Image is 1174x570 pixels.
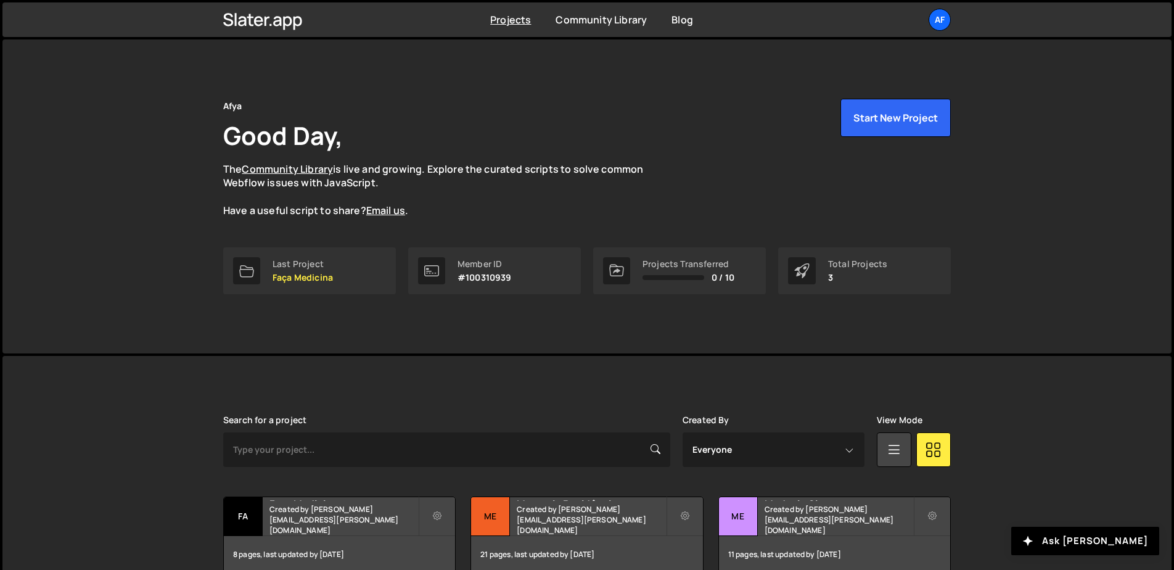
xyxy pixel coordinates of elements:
[269,497,418,501] h2: Faça Medicina
[471,497,510,536] div: Me
[828,259,887,269] div: Total Projects
[683,415,729,425] label: Created By
[719,497,758,536] div: Me
[242,162,333,176] a: Community Library
[223,247,396,294] a: Last Project Faça Medicina
[458,273,512,283] p: #100310939
[223,99,242,114] div: Afya
[269,504,418,535] small: Created by [PERSON_NAME][EMAIL_ADDRESS][PERSON_NAME][DOMAIN_NAME]
[642,259,734,269] div: Projects Transferred
[929,9,951,31] a: Af
[223,415,306,425] label: Search for a project
[273,273,333,283] p: Faça Medicina
[517,504,665,535] small: Created by [PERSON_NAME][EMAIL_ADDRESS][PERSON_NAME][DOMAIN_NAME]
[1011,527,1159,555] button: Ask [PERSON_NAME]
[840,99,951,137] button: Start New Project
[828,273,887,283] p: 3
[712,273,734,283] span: 0 / 10
[223,162,667,218] p: The is live and growing. Explore the curated scripts to solve common Webflow issues with JavaScri...
[765,504,913,535] small: Created by [PERSON_NAME][EMAIL_ADDRESS][PERSON_NAME][DOMAIN_NAME]
[366,204,405,217] a: Email us
[517,497,665,501] h2: Mentoria Residência
[273,259,333,269] div: Last Project
[458,259,512,269] div: Member ID
[765,497,913,501] h2: Medcel - Site
[223,432,670,467] input: Type your project...
[556,13,647,27] a: Community Library
[490,13,531,27] a: Projects
[223,118,343,152] h1: Good Day,
[671,13,693,27] a: Blog
[224,497,263,536] div: Fa
[877,415,922,425] label: View Mode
